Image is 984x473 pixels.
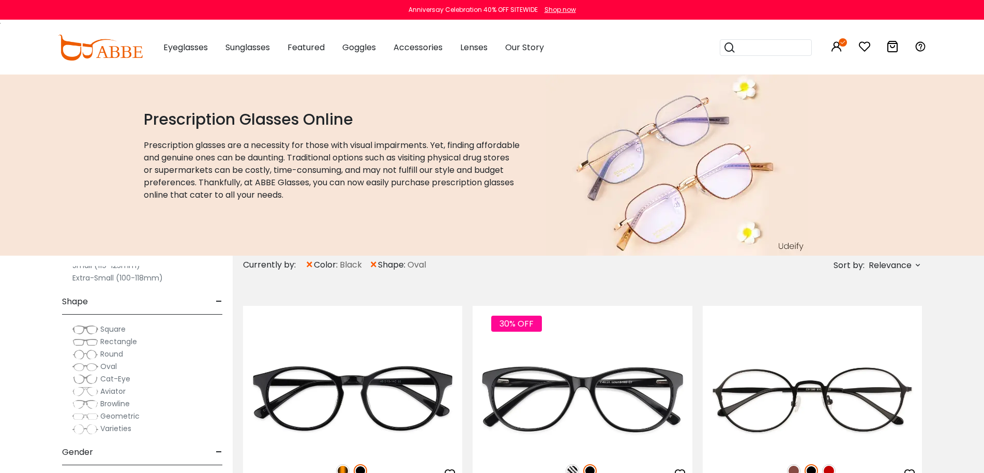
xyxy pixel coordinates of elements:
span: Geometric [100,411,140,421]
div: Currently by: [243,256,305,274]
span: Shape [62,289,88,314]
span: Relevance [869,256,912,275]
span: Rectangle [100,336,137,347]
span: Cat-Eye [100,374,130,384]
span: Aviator [100,386,126,396]
span: Accessories [393,41,443,53]
span: Lenses [460,41,488,53]
span: Gender [62,440,93,465]
p: Prescription glasses are a necessity for those with visual impairments. Yet, finding affordable a... [144,139,520,201]
img: Oval.png [72,362,98,372]
span: × [305,256,314,274]
span: color: [314,259,340,271]
div: Shop now [544,5,576,14]
span: Goggles [342,41,376,53]
img: Round.png [72,349,98,360]
img: Cat-Eye.png [72,374,98,385]
a: Shop now [539,5,576,14]
span: Sunglasses [225,41,270,53]
span: Eyeglasses [163,41,208,53]
img: Black Holly Grove - Acetate ,Universal Bridge Fit [243,343,462,453]
span: Round [100,349,123,359]
img: Black Neptune - Acetate ,Universal Bridge Fit [473,343,692,453]
span: Oval [407,259,426,271]
img: Geometric.png [72,411,98,422]
span: - [216,440,222,465]
img: Rectangle.png [72,337,98,347]
h1: Prescription Glasses Online [144,110,520,129]
img: Square.png [72,324,98,335]
span: Featured [287,41,325,53]
span: × [369,256,378,274]
span: - [216,289,222,314]
label: Extra-Small (100-118mm) [72,272,163,284]
span: Black [340,259,362,271]
span: Varieties [100,423,131,434]
span: 30% OFF [491,316,542,332]
img: Aviator.png [72,387,98,397]
img: abbeglasses.com [58,35,143,61]
span: Sort by: [834,259,865,271]
div: Anniversay Celebration 40% OFF SITEWIDE [408,5,538,14]
span: Square [100,324,126,334]
img: Browline.png [72,399,98,409]
img: Varieties.png [72,424,98,435]
img: prescription glasses online [546,75,808,256]
span: Oval [100,361,117,372]
span: Browline [100,398,130,409]
span: Our Story [505,41,544,53]
span: shape: [378,259,407,271]
img: Black Toughery - Metal ,Adjust Nose Pads [703,343,922,453]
